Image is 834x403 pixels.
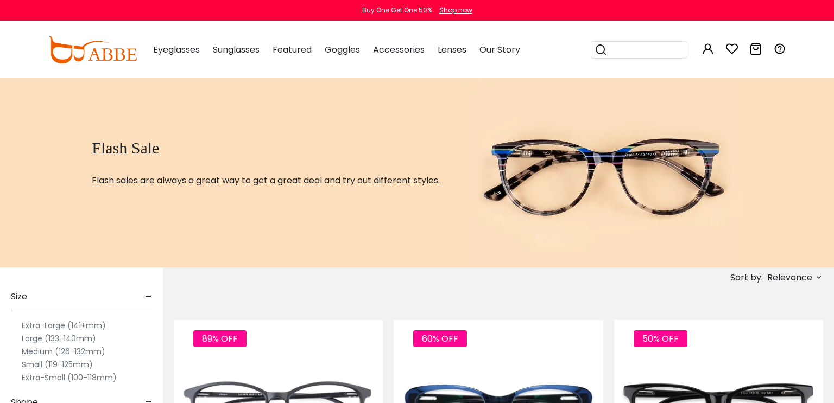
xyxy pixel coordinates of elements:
span: Our Story [479,43,520,56]
span: Eyeglasses [153,43,200,56]
img: abbeglasses.com [48,36,137,63]
label: Medium (126-132mm) [22,345,105,358]
label: Small (119-125mm) [22,358,93,371]
span: Accessories [373,43,425,56]
span: Relevance [767,268,812,287]
span: Size [11,284,27,310]
p: Flash sales are always a great way to get a great deal and try out different styles. [92,174,440,187]
div: Shop now [439,5,472,15]
span: Sort by: [730,271,763,284]
span: Goggles [325,43,360,56]
span: Lenses [438,43,466,56]
div: Buy One Get One 50% [362,5,432,15]
label: Large (133-140mm) [22,332,96,345]
a: Shop now [434,5,472,15]
label: Extra-Small (100-118mm) [22,371,117,384]
span: 50% OFF [634,330,687,347]
span: 89% OFF [193,330,247,347]
span: Sunglasses [213,43,260,56]
span: Featured [273,43,312,56]
span: - [145,284,152,310]
label: Extra-Large (141+mm) [22,319,106,332]
h1: Flash Sale [92,138,440,158]
span: 60% OFF [413,330,467,347]
img: flash sale [467,78,743,267]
